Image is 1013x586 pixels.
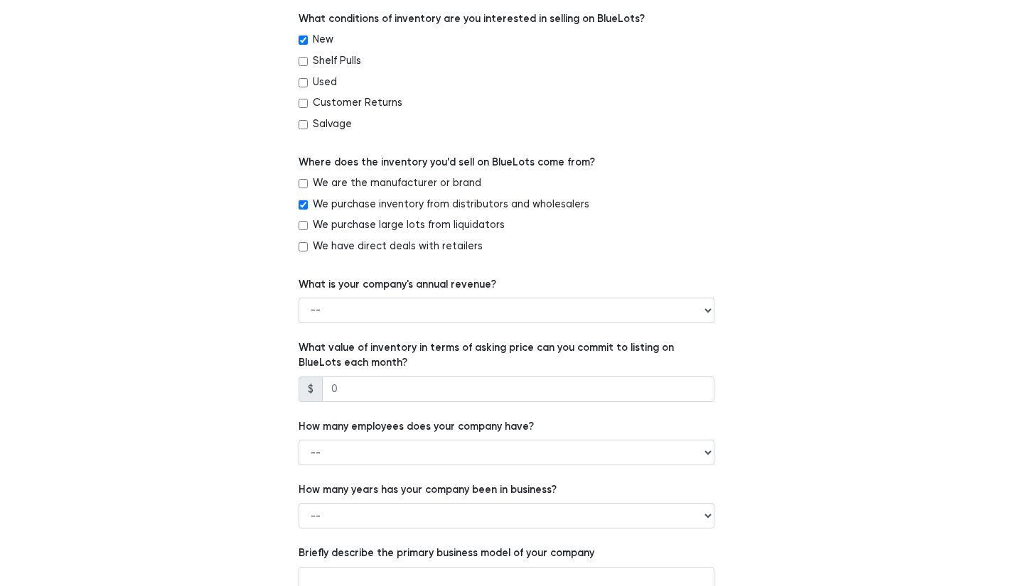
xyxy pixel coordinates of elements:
label: Shelf Pulls [313,53,361,69]
input: We purchase inventory from distributors and wholesalers [299,200,308,210]
label: Briefly describe the primary business model of your company [299,546,594,561]
input: We have direct deals with retailers [299,242,308,251]
input: We purchase large lots from liquidators [299,221,308,230]
label: We have direct deals with retailers [313,239,483,254]
input: New [299,36,308,45]
label: New [313,32,333,48]
label: Where does the inventory you’d sell on BlueLots come from? [299,155,595,170]
label: We are the manufacturer or brand [313,175,481,191]
input: We are the manufacturer or brand [299,179,308,188]
label: We purchase large lots from liquidators [313,217,505,233]
input: Customer Returns [299,99,308,108]
label: Salvage [313,116,352,132]
label: We purchase inventory from distributors and wholesalers [313,197,589,212]
label: What is your company's annual revenue? [299,277,496,293]
label: Customer Returns [313,95,402,111]
input: Shelf Pulls [299,57,308,66]
span: $ [299,376,323,402]
label: How many employees does your company have? [299,419,534,435]
input: Salvage [299,120,308,129]
label: Used [313,75,337,90]
label: What conditions of inventory are you interested in selling on BlueLots? [299,11,645,27]
input: Used [299,78,308,87]
label: What value of inventory in terms of asking price can you commit to listing on BlueLots each month? [299,340,714,371]
input: 0 [322,376,714,402]
label: How many years has your company been in business? [299,482,557,498]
